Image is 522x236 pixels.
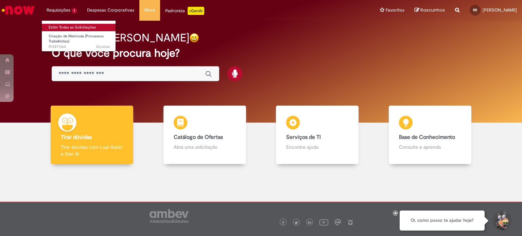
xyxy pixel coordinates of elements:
b: Catálogo de Ofertas [174,134,223,141]
span: 5d atrás [96,44,110,49]
img: logo_footer_workplace.png [335,219,341,225]
p: Abra uma solicitação [174,144,236,150]
a: Catálogo de Ofertas Abra uma solicitação [149,106,261,164]
b: Base de Conhecimento [399,134,455,141]
span: [PERSON_NAME] [483,7,517,13]
a: Tirar dúvidas Tirar dúvidas com Lupi Assist e Gen Ai [36,106,149,164]
p: Encontre ajuda [286,144,348,150]
a: Serviços de TI Encontre ajuda [261,106,374,164]
span: Favoritos [386,7,404,14]
img: ServiceNow [1,3,36,17]
h2: O que você procura hoje? [52,47,471,59]
img: logo_footer_twitter.png [295,221,298,224]
span: More [144,7,155,14]
a: Aberto R13571364 : Criação de Matrícula (Processos Trabalhistas) [42,33,117,47]
a: Rascunhos [415,7,445,14]
p: Tirar dúvidas com Lupi Assist e Gen Ai [61,144,123,157]
a: Exibir Todas as Solicitações [42,24,117,31]
img: happy-face.png [189,33,199,43]
span: 1 [72,8,77,14]
p: +GenAi [188,7,204,15]
h2: Boa tarde, [PERSON_NAME] [52,32,189,44]
span: Rascunhos [420,7,445,13]
ul: Requisições [41,20,116,52]
img: logo_footer_linkedin.png [308,221,311,225]
b: Serviços de TI [286,134,321,141]
p: Consulte e aprenda [399,144,461,150]
div: Oi, como posso te ajudar hoje? [400,211,485,231]
img: logo_footer_ambev_rotulo_gray.png [150,209,189,223]
div: Padroniza [165,7,204,15]
time: 26/09/2025 15:56:12 [96,44,110,49]
span: Despesas Corporativas [87,7,134,14]
span: R13571364 [49,44,110,50]
button: Iniciar Conversa de Suporte [491,211,512,231]
span: RR [473,8,477,12]
img: logo_footer_youtube.png [319,218,328,226]
img: logo_footer_naosei.png [347,219,353,225]
span: Criação de Matrícula (Processos Trabalhistas) [49,34,104,44]
a: Base de Conhecimento Consulte e aprenda [374,106,487,164]
span: Requisições [47,7,70,14]
img: logo_footer_facebook.png [281,221,285,224]
b: Tirar dúvidas [61,134,92,141]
